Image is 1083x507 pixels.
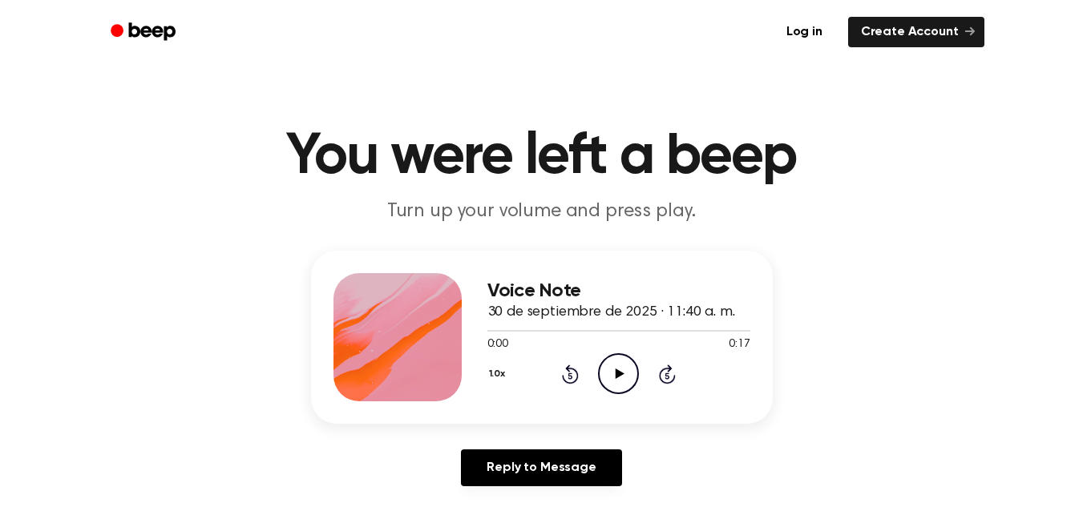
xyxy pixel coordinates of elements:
h3: Voice Note [487,280,750,302]
span: 30 de septiembre de 2025 · 11:40 a. m. [487,305,735,320]
h1: You were left a beep [131,128,952,186]
a: Reply to Message [461,449,621,486]
button: 1.0x [487,360,511,388]
a: Beep [99,17,190,48]
a: Create Account [848,17,984,47]
span: 0:00 [487,336,508,353]
p: Turn up your volume and press play. [234,199,850,225]
a: Log in [770,14,839,50]
span: 0:17 [729,336,750,353]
